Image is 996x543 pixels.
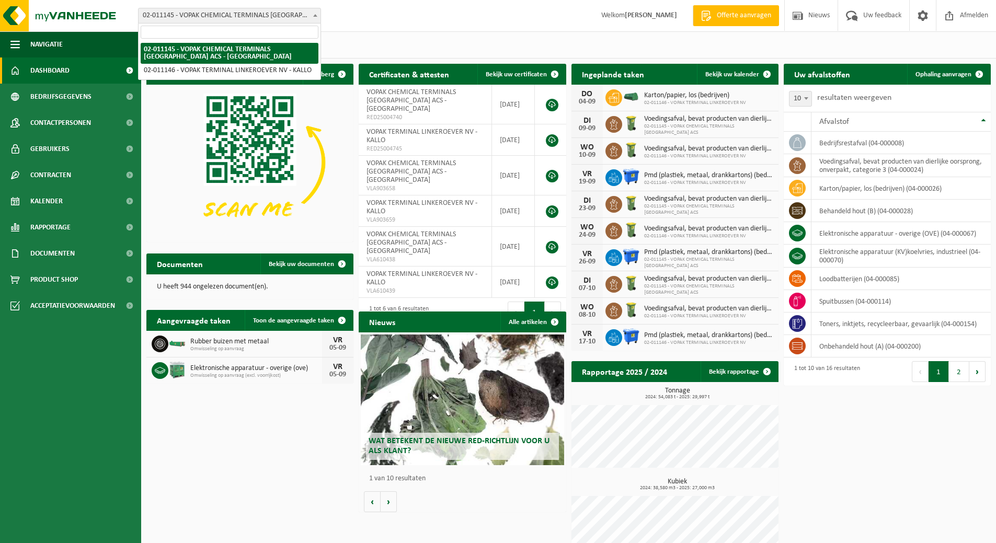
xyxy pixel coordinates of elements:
h2: Ingeplande taken [571,64,655,84]
button: Volgende [381,491,397,512]
span: Voedingsafval, bevat producten van dierlijke oorsprong, onverpakt, categorie 3 [644,305,773,313]
td: toners, inktjets, recycleerbaar, gevaarlijk (04-000154) [811,313,991,335]
span: Toon de aangevraagde taken [253,317,334,324]
button: Vorige [364,491,381,512]
img: WB-1100-HPE-BE-01 [622,328,640,345]
span: Bekijk uw certificaten [486,71,547,78]
button: 1 [524,302,545,322]
div: VR [327,336,348,344]
td: elektronische apparatuur - overige (OVE) (04-000067) [811,222,991,245]
strong: [PERSON_NAME] [625,11,677,19]
a: Ophaling aanvragen [907,64,990,85]
div: 05-09 [327,371,348,378]
td: spuitbussen (04-000114) [811,290,991,313]
div: WO [577,143,598,152]
span: Navigatie [30,31,63,57]
span: Pmd (plastiek, metaal, drankkartons) (bedrijven) [644,331,773,340]
span: Voedingsafval, bevat producten van dierlijke oorsprong, onverpakt, categorie 3 [644,275,773,283]
td: [DATE] [492,156,535,195]
a: Alle artikelen [500,311,565,332]
a: Bekijk uw kalender [697,64,777,85]
span: VOPAK CHEMICAL TERMINALS [GEOGRAPHIC_DATA] ACS - [GEOGRAPHIC_DATA] [367,159,456,184]
span: Wat betekent de nieuwe RED-richtlijn voor u als klant? [369,437,549,455]
div: 05-09 [327,344,348,352]
h2: Documenten [146,253,213,274]
button: 2 [949,361,969,382]
a: Bekijk uw certificaten [477,64,565,85]
span: Voedingsafval, bevat producten van dierlijke oorsprong, onverpakt, categorie 3 [644,225,773,233]
div: WO [577,303,598,311]
td: voedingsafval, bevat producten van dierlijke oorsprong, onverpakt, categorie 3 (04-000024) [811,154,991,177]
span: Voedingsafval, bevat producten van dierlijke oorsprong, onverpakt, categorie 3 [644,145,773,153]
span: VLA610438 [367,256,484,264]
span: 02-011145 - VOPAK CHEMICAL TERMINALS BELGIUM ACS - ANTWERPEN [139,8,320,23]
td: bedrijfsrestafval (04-000008) [811,132,991,154]
li: 02-011146 - VOPAK TERMINAL LINKEROEVER NV - KALLO [141,64,318,77]
p: U heeft 944 ongelezen document(en). [157,283,343,291]
span: Gebruikers [30,136,70,162]
td: karton/papier, los (bedrijven) (04-000026) [811,177,991,200]
button: Next [969,361,986,382]
img: WB-0140-HPE-GN-50 [622,194,640,212]
span: 02-011145 - VOPAK CHEMICAL TERMINALS [GEOGRAPHIC_DATA] ACS [644,203,773,216]
div: 26-09 [577,258,598,265]
span: RED25004740 [367,113,484,122]
span: VLA610439 [367,287,484,295]
span: VOPAK TERMINAL LINKEROEVER NV - KALLO [367,199,477,215]
a: Toon de aangevraagde taken [245,310,352,331]
h2: Nieuws [359,311,406,332]
span: 02-011146 - VOPAK TERMINAL LINKEROEVER NV [644,313,773,319]
a: Wat betekent de nieuwe RED-richtlijn voor u als klant? [361,334,564,465]
div: 09-09 [577,125,598,132]
div: DI [577,117,598,125]
img: WB-0140-HPE-GN-50 [622,274,640,292]
img: WB-0140-HPE-GN-50 [622,301,640,319]
span: Dashboard [30,57,70,84]
span: VOPAK TERMINAL LINKEROEVER NV - KALLO [367,270,477,286]
h2: Uw afvalstoffen [784,64,861,84]
img: WB-0140-HPE-GN-50 [622,114,640,132]
div: 1 tot 10 van 16 resultaten [789,360,860,383]
span: Omwisseling op aanvraag [190,346,322,352]
span: RED25004745 [367,145,484,153]
button: Previous [912,361,929,382]
img: PB-HB-1400-HPE-GN-11 [168,360,186,379]
span: Documenten [30,240,75,267]
td: loodbatterijen (04-000085) [811,268,991,290]
span: Contactpersonen [30,110,91,136]
div: 08-10 [577,311,598,319]
div: DO [577,90,598,98]
span: Rubber buizen met metaal [190,338,322,346]
div: DI [577,197,598,205]
div: VR [577,170,598,178]
span: 02-011146 - VOPAK TERMINAL LINKEROEVER NV [644,153,773,159]
span: VOPAK TERMINAL LINKEROEVER NV - KALLO [367,128,477,144]
span: 02-011146 - VOPAK TERMINAL LINKEROEVER NV [644,100,746,106]
img: WB-0140-HPE-GN-50 [622,221,640,239]
span: 10 [789,91,811,106]
span: 2024: 38,580 m3 - 2025: 27,000 m3 [577,486,779,491]
div: 23-09 [577,205,598,212]
td: [DATE] [492,267,535,298]
span: 02-011145 - VOPAK CHEMICAL TERMINALS [GEOGRAPHIC_DATA] ACS [644,257,773,269]
span: VOPAK CHEMICAL TERMINALS [GEOGRAPHIC_DATA] ACS - [GEOGRAPHIC_DATA] [367,88,456,113]
span: Pmd (plastiek, metaal, drankkartons) (bedrijven) [644,171,773,180]
h3: Kubiek [577,478,779,491]
img: WB-1100-HPE-BE-01 [622,168,640,186]
h2: Certificaten & attesten [359,64,460,84]
div: WO [577,223,598,232]
li: 02-011145 - VOPAK CHEMICAL TERMINALS [GEOGRAPHIC_DATA] ACS - [GEOGRAPHIC_DATA] [141,43,318,64]
span: Acceptatievoorwaarden [30,293,115,319]
span: VLA903659 [367,216,484,224]
span: Product Shop [30,267,78,293]
span: Voedingsafval, bevat producten van dierlijke oorsprong, onverpakt, categorie 3 [644,195,773,203]
p: 1 van 10 resultaten [369,475,560,482]
img: Download de VHEPlus App [146,85,353,240]
span: Verberg [311,71,334,78]
span: VLA903658 [367,184,484,193]
span: Elektronische apparatuur - overige (ove) [190,364,322,373]
span: Contracten [30,162,71,188]
h2: Aangevraagde taken [146,310,241,330]
a: Bekijk rapportage [701,361,777,382]
td: [DATE] [492,227,535,267]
